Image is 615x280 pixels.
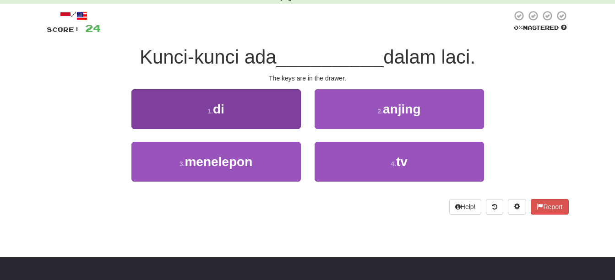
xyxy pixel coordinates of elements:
[207,108,213,115] small: 1 .
[315,142,484,182] button: 4.tv
[131,89,301,129] button: 1.di
[449,199,482,215] button: Help!
[185,155,252,169] span: menelepon
[512,24,569,32] div: Mastered
[383,102,420,116] span: anjing
[180,160,185,167] small: 3 .
[213,102,224,116] span: di
[514,24,523,31] span: 0 %
[85,22,101,34] span: 24
[531,199,568,215] button: Report
[396,155,408,169] span: tv
[47,10,101,22] div: /
[391,160,396,167] small: 4 .
[131,142,301,182] button: 3.menelepon
[47,26,80,33] span: Score:
[47,74,569,83] div: The keys are in the drawer.
[486,199,503,215] button: Round history (alt+y)
[377,108,383,115] small: 2 .
[140,46,277,68] span: Kunci-kunci ada
[315,89,484,129] button: 2.anjing
[277,46,384,68] span: __________
[383,46,475,68] span: dalam laci.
